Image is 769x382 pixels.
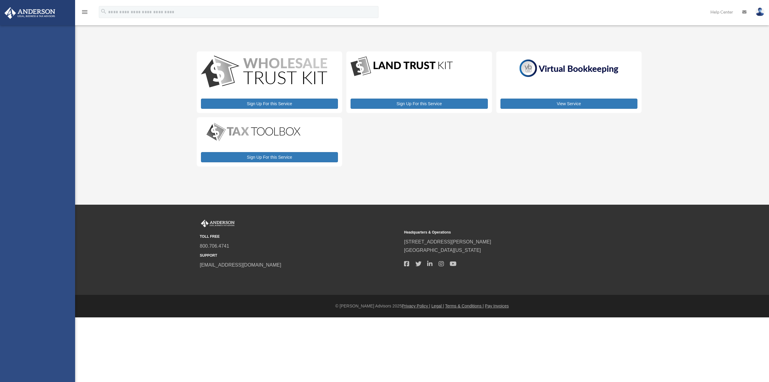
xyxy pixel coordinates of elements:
[200,234,400,240] small: TOLL FREE
[431,304,444,308] a: Legal |
[200,252,400,259] small: SUPPORT
[81,8,88,16] i: menu
[500,99,637,109] a: View Service
[351,56,453,78] img: LandTrust_lgo-1.jpg
[200,243,229,249] a: 800.706.4741
[404,229,604,236] small: Headquarters & Operations
[485,304,509,308] a: Pay Invoices
[201,121,306,142] img: taxtoolbox_new-1.webp
[445,304,484,308] a: Terms & Conditions |
[402,304,430,308] a: Privacy Policy |
[81,11,88,16] a: menu
[201,152,338,162] a: Sign Up For this Service
[755,8,764,16] img: User Pic
[3,7,57,19] img: Anderson Advisors Platinum Portal
[404,248,481,253] a: [GEOGRAPHIC_DATA][US_STATE]
[351,99,488,109] a: Sign Up For this Service
[200,262,281,267] a: [EMAIL_ADDRESS][DOMAIN_NAME]
[201,99,338,109] a: Sign Up For this Service
[201,56,327,89] img: WS-Trust-Kit-lgo-1.jpg
[75,302,769,310] div: © [PERSON_NAME] Advisors 2025
[100,8,107,15] i: search
[200,220,236,228] img: Anderson Advisors Platinum Portal
[404,239,491,244] a: [STREET_ADDRESS][PERSON_NAME]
